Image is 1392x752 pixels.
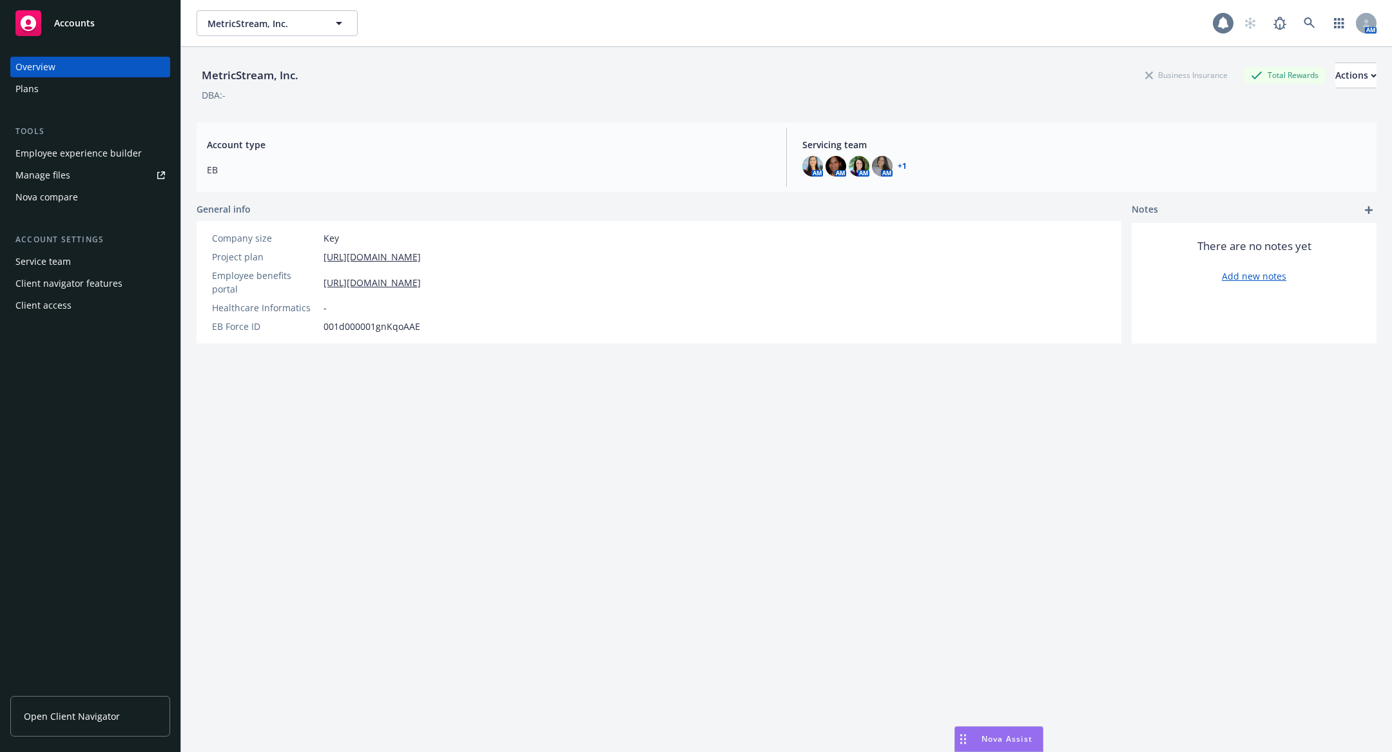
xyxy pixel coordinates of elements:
[954,726,1043,752] button: Nova Assist
[15,165,70,186] div: Manage files
[1267,10,1293,36] a: Report a Bug
[212,269,318,296] div: Employee benefits portal
[197,202,251,216] span: General info
[1197,238,1311,254] span: There are no notes yet
[981,733,1032,744] span: Nova Assist
[197,10,358,36] button: MetricStream, Inc.
[324,276,421,289] a: [URL][DOMAIN_NAME]
[212,250,318,264] div: Project plan
[15,187,78,207] div: Nova compare
[10,143,170,164] a: Employee experience builder
[1237,10,1263,36] a: Start snowing
[10,251,170,272] a: Service team
[955,727,971,751] div: Drag to move
[1139,67,1234,83] div: Business Insurance
[324,231,339,245] span: Key
[10,125,170,138] div: Tools
[15,57,55,77] div: Overview
[10,233,170,246] div: Account settings
[1244,67,1325,83] div: Total Rewards
[324,250,421,264] a: [URL][DOMAIN_NAME]
[208,17,319,30] span: MetricStream, Inc.
[212,320,318,333] div: EB Force ID
[212,301,318,314] div: Healthcare Informatics
[15,143,142,164] div: Employee experience builder
[1335,63,1377,88] button: Actions
[849,156,869,177] img: photo
[324,301,327,314] span: -
[202,88,226,102] div: DBA: -
[872,156,893,177] img: photo
[207,163,771,177] span: EB
[324,320,420,333] span: 001d000001gnKqoAAE
[1222,269,1286,283] a: Add new notes
[802,156,823,177] img: photo
[10,57,170,77] a: Overview
[10,165,170,186] a: Manage files
[10,79,170,99] a: Plans
[15,295,72,316] div: Client access
[10,273,170,294] a: Client navigator features
[24,709,120,723] span: Open Client Navigator
[15,251,71,272] div: Service team
[10,5,170,41] a: Accounts
[54,18,95,28] span: Accounts
[15,79,39,99] div: Plans
[10,187,170,207] a: Nova compare
[1132,202,1158,218] span: Notes
[802,138,1366,151] span: Servicing team
[1326,10,1352,36] a: Switch app
[826,156,846,177] img: photo
[1297,10,1322,36] a: Search
[212,231,318,245] div: Company size
[1361,202,1377,218] a: add
[10,295,170,316] a: Client access
[15,273,122,294] div: Client navigator features
[207,138,771,151] span: Account type
[898,162,907,170] a: +1
[197,67,304,84] div: MetricStream, Inc.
